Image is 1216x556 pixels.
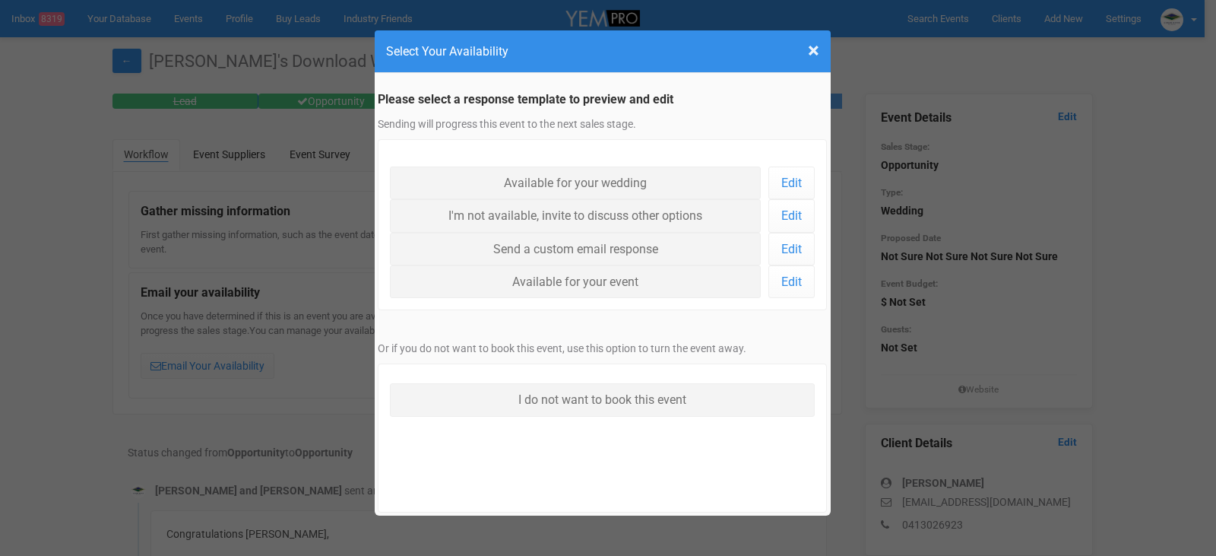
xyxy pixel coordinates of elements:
a: Edit [768,199,815,232]
legend: Please select a response template to preview and edit [378,91,828,109]
span: × [808,38,819,63]
a: Edit [768,233,815,265]
a: Available for your event [390,265,762,298]
a: I'm not available, invite to discuss other options [390,199,762,232]
a: Edit [768,265,815,298]
a: Send a custom email response [390,233,762,265]
a: Edit [768,167,815,199]
p: Sending will progress this event to the next sales stage. [378,116,828,132]
h4: Select Your Availability [386,42,819,61]
a: Available for your wedding [390,167,762,199]
p: Or if you do not want to book this event, use this option to turn the event away. [378,341,828,356]
a: I do not want to book this event [390,383,815,416]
